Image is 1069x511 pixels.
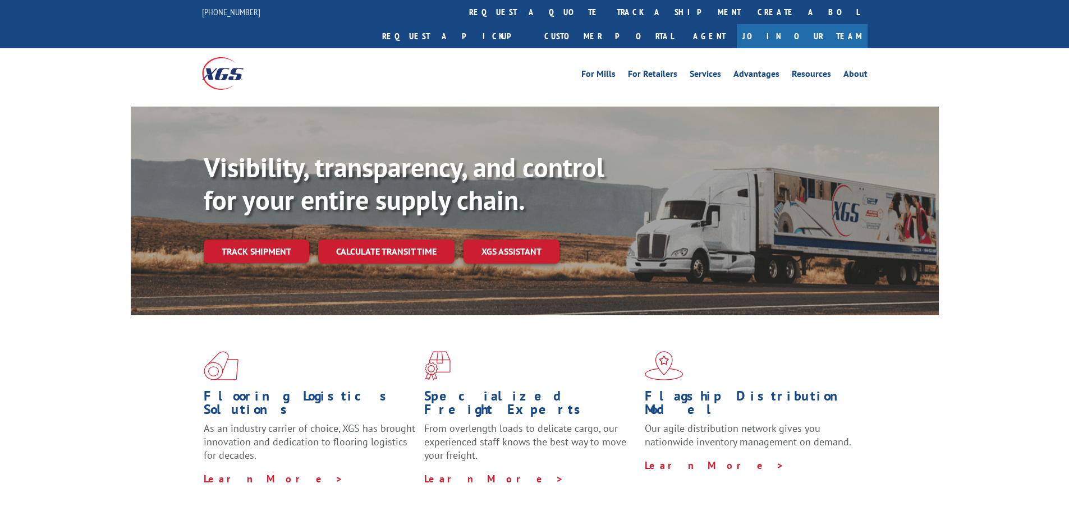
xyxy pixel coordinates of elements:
img: xgs-icon-focused-on-flooring-red [424,351,451,380]
h1: Flagship Distribution Model [645,389,857,422]
a: Request a pickup [374,24,536,48]
img: xgs-icon-flagship-distribution-model-red [645,351,683,380]
a: Advantages [733,70,779,82]
a: [PHONE_NUMBER] [202,6,260,17]
a: Calculate transit time [318,240,455,264]
a: Customer Portal [536,24,682,48]
a: Agent [682,24,737,48]
b: Visibility, transparency, and control for your entire supply chain. [204,150,604,217]
span: Our agile distribution network gives you nationwide inventory management on demand. [645,422,851,448]
a: Resources [792,70,831,82]
p: From overlength loads to delicate cargo, our experienced staff knows the best way to move your fr... [424,422,636,472]
a: Services [690,70,721,82]
a: Learn More > [204,472,343,485]
a: For Mills [581,70,616,82]
a: For Retailers [628,70,677,82]
h1: Flooring Logistics Solutions [204,389,416,422]
img: xgs-icon-total-supply-chain-intelligence-red [204,351,238,380]
h1: Specialized Freight Experts [424,389,636,422]
a: Learn More > [424,472,564,485]
span: As an industry carrier of choice, XGS has brought innovation and dedication to flooring logistics... [204,422,415,462]
a: Track shipment [204,240,309,263]
a: Learn More > [645,459,784,472]
a: About [843,70,868,82]
a: XGS ASSISTANT [464,240,559,264]
a: Join Our Team [737,24,868,48]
